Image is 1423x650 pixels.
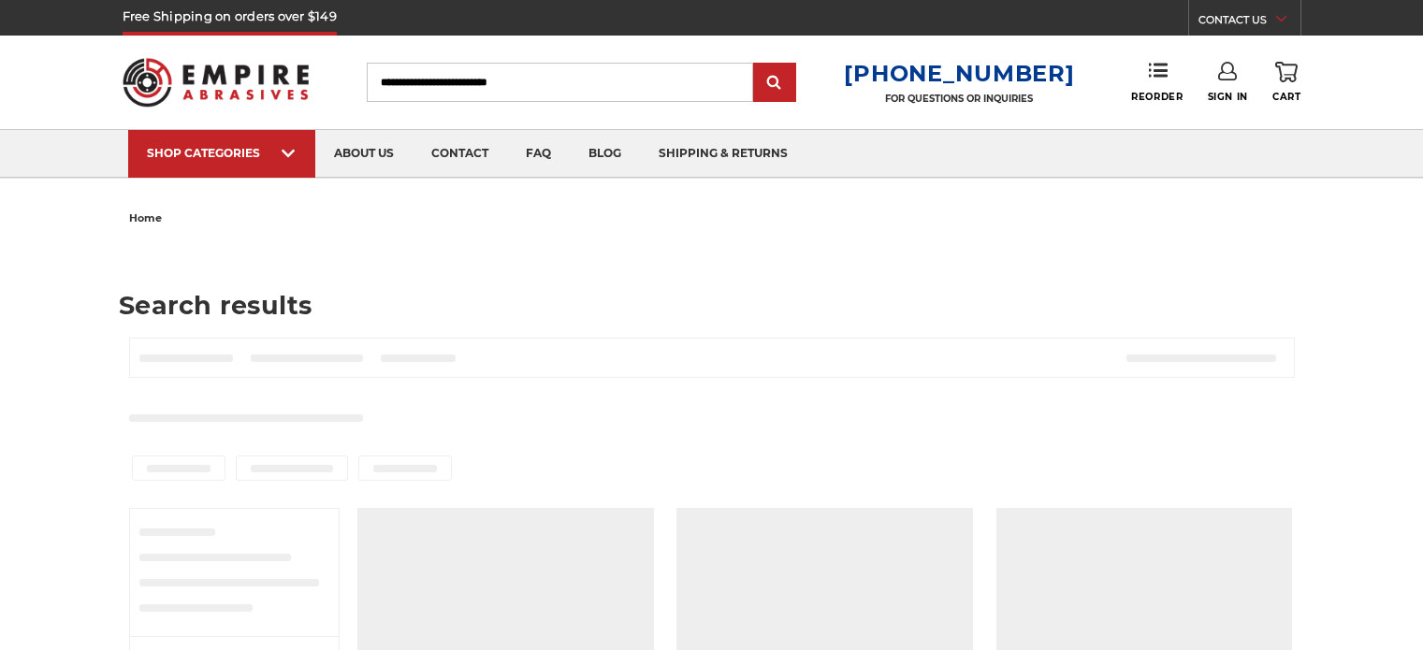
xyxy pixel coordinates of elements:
p: FOR QUESTIONS OR INQUIRIES [844,93,1074,105]
a: CONTACT US [1198,9,1300,36]
span: Sign In [1208,91,1248,103]
a: faq [507,130,570,178]
span: Cart [1272,91,1300,103]
a: Cart [1272,62,1300,103]
h1: Search results [119,293,1304,318]
a: shipping & returns [640,130,806,178]
a: blog [570,130,640,178]
input: Submit [756,65,793,102]
span: Reorder [1131,91,1183,103]
img: Empire Abrasives [123,46,310,119]
a: about us [315,130,413,178]
span: home [129,211,162,224]
a: [PHONE_NUMBER] [844,60,1074,87]
div: SHOP CATEGORIES [147,146,297,160]
a: contact [413,130,507,178]
a: Reorder [1131,62,1183,102]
